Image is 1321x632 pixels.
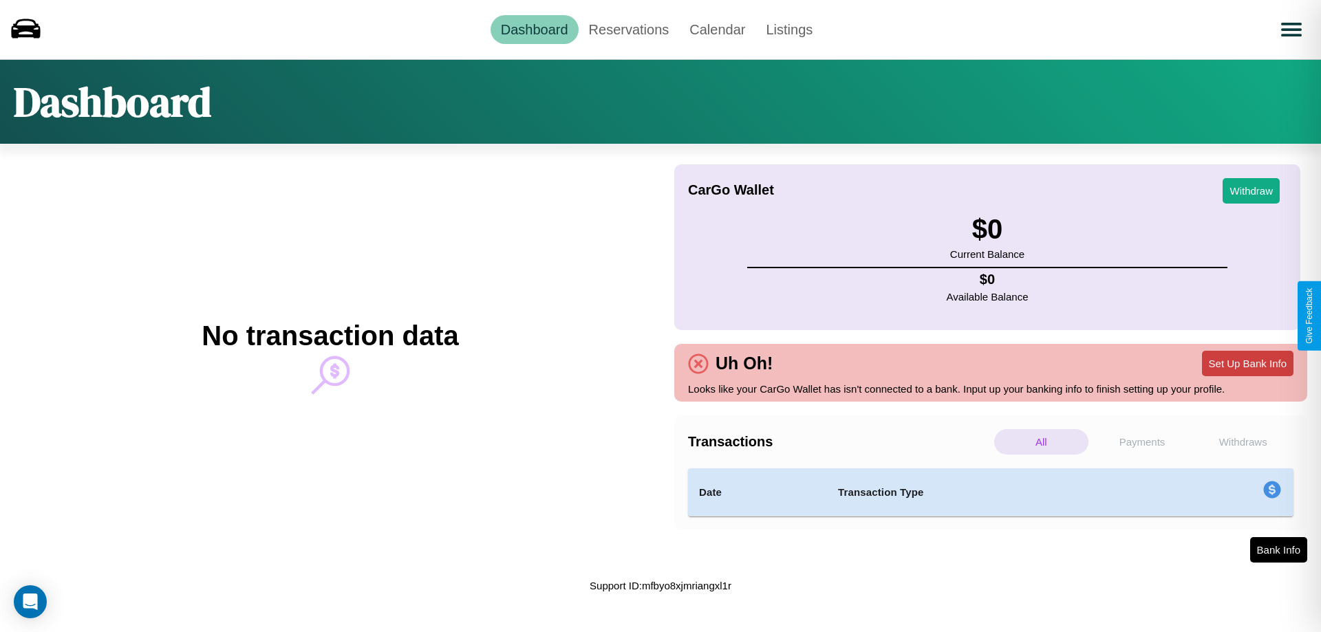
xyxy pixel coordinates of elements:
p: All [994,429,1088,455]
h2: No transaction data [202,320,458,351]
div: Open Intercom Messenger [14,585,47,618]
h3: $ 0 [950,214,1024,245]
table: simple table [688,468,1293,516]
p: Looks like your CarGo Wallet has isn't connected to a bank. Input up your banking info to finish ... [688,380,1293,398]
a: Reservations [579,15,680,44]
button: Open menu [1272,10,1311,49]
p: Withdraws [1196,429,1290,455]
h4: Transactions [688,434,991,450]
h4: CarGo Wallet [688,182,774,198]
p: Payments [1095,429,1190,455]
p: Current Balance [950,245,1024,263]
h4: $ 0 [947,272,1029,287]
h4: Uh Oh! [709,353,780,373]
h1: Dashboard [14,74,211,130]
h4: Date [699,484,816,501]
a: Dashboard [491,15,579,44]
p: Available Balance [947,287,1029,306]
a: Calendar [679,15,755,44]
button: Bank Info [1250,537,1307,563]
button: Withdraw [1223,178,1280,204]
button: Set Up Bank Info [1202,351,1293,376]
a: Listings [755,15,823,44]
h4: Transaction Type [838,484,1150,501]
div: Give Feedback [1304,288,1314,344]
p: Support ID: mfbyo8xjmriangxl1r [590,576,731,595]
